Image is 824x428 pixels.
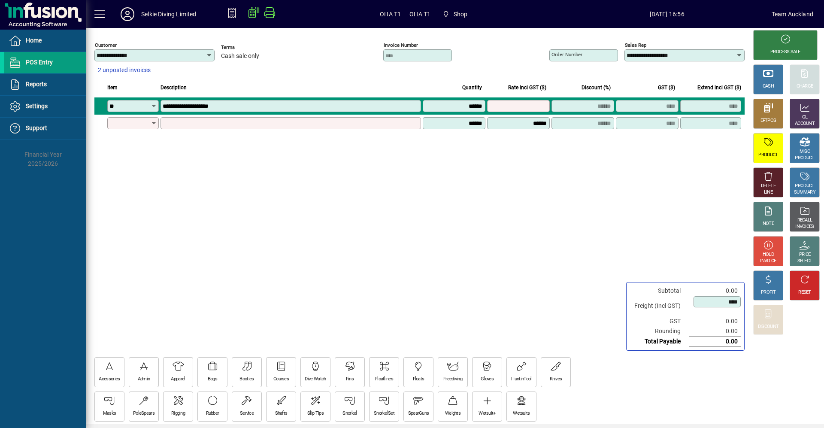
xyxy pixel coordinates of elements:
span: Discount (%) [582,83,611,92]
div: Floats [413,376,424,382]
div: Team Auckland [772,7,813,21]
span: 2 unposted invoices [98,66,151,75]
div: Acessories [99,376,120,382]
div: PRICE [799,252,811,258]
td: 0.00 [689,316,741,326]
div: Masks [103,410,116,417]
div: Floatlines [375,376,393,382]
div: PROCESS SALE [770,49,800,55]
span: Item [107,83,118,92]
div: PROFIT [761,289,776,296]
a: Support [4,118,86,139]
button: 2 unposted invoices [94,63,154,78]
span: Rate incl GST ($) [508,83,546,92]
div: CASH [763,83,774,90]
div: Selkie Diving Limited [141,7,197,21]
div: Booties [239,376,254,382]
mat-label: Customer [95,42,117,48]
span: OHA T1 [380,7,401,21]
div: Shafts [275,410,288,417]
mat-label: Invoice number [384,42,418,48]
span: Shop [454,7,468,21]
td: Rounding [630,326,689,337]
span: Quantity [462,83,482,92]
div: DISCOUNT [758,324,779,330]
span: Reports [26,81,47,88]
span: Settings [26,103,48,109]
div: Slip Tips [307,410,324,417]
div: Wetsuits [513,410,530,417]
span: Terms [221,45,273,50]
td: Total Payable [630,337,689,347]
span: Home [26,37,42,44]
a: Home [4,30,86,52]
td: 0.00 [689,337,741,347]
div: GL [802,114,808,121]
div: PoleSpears [133,410,154,417]
div: Courses [273,376,289,382]
div: MISC [800,149,810,155]
div: PRODUCT [758,152,778,158]
td: 0.00 [689,286,741,296]
td: Freight (Incl GST) [630,296,689,316]
div: Service [240,410,254,417]
div: Gloves [481,376,494,382]
div: SUMMARY [794,189,815,196]
div: INVOICES [795,224,814,230]
button: Profile [114,6,141,22]
span: Support [26,124,47,131]
span: POS Entry [26,59,53,66]
mat-label: Order number [551,52,582,58]
div: Dive Watch [305,376,326,382]
a: Settings [4,96,86,117]
td: GST [630,316,689,326]
div: HuntinTool [511,376,531,382]
mat-label: Sales rep [625,42,646,48]
div: PRODUCT [795,183,814,189]
div: Knives [550,376,562,382]
div: ACCOUNT [795,121,815,127]
span: OHA T1 [409,7,430,21]
td: Subtotal [630,286,689,296]
span: [DATE] 16:56 [563,7,772,21]
div: Rubber [206,410,219,417]
div: PRODUCT [795,155,814,161]
span: GST ($) [658,83,675,92]
div: HOLD [763,252,774,258]
div: Fins [346,376,354,382]
div: SELECT [797,258,812,264]
div: Apparel [171,376,185,382]
div: CHARGE [797,83,813,90]
div: Rigging [171,410,185,417]
div: Bags [208,376,217,382]
span: Shop [439,6,471,22]
td: 0.00 [689,326,741,337]
div: Wetsuit+ [479,410,495,417]
div: RECALL [797,217,812,224]
div: RESET [798,289,811,296]
div: NOTE [763,221,774,227]
div: DELETE [761,183,776,189]
span: Description [161,83,187,92]
div: LINE [764,189,772,196]
a: Reports [4,74,86,95]
div: Admin [138,376,150,382]
div: INVOICE [760,258,776,264]
span: Extend incl GST ($) [697,83,741,92]
div: EFTPOS [760,118,776,124]
span: Cash sale only [221,53,259,60]
div: Freediving [443,376,462,382]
